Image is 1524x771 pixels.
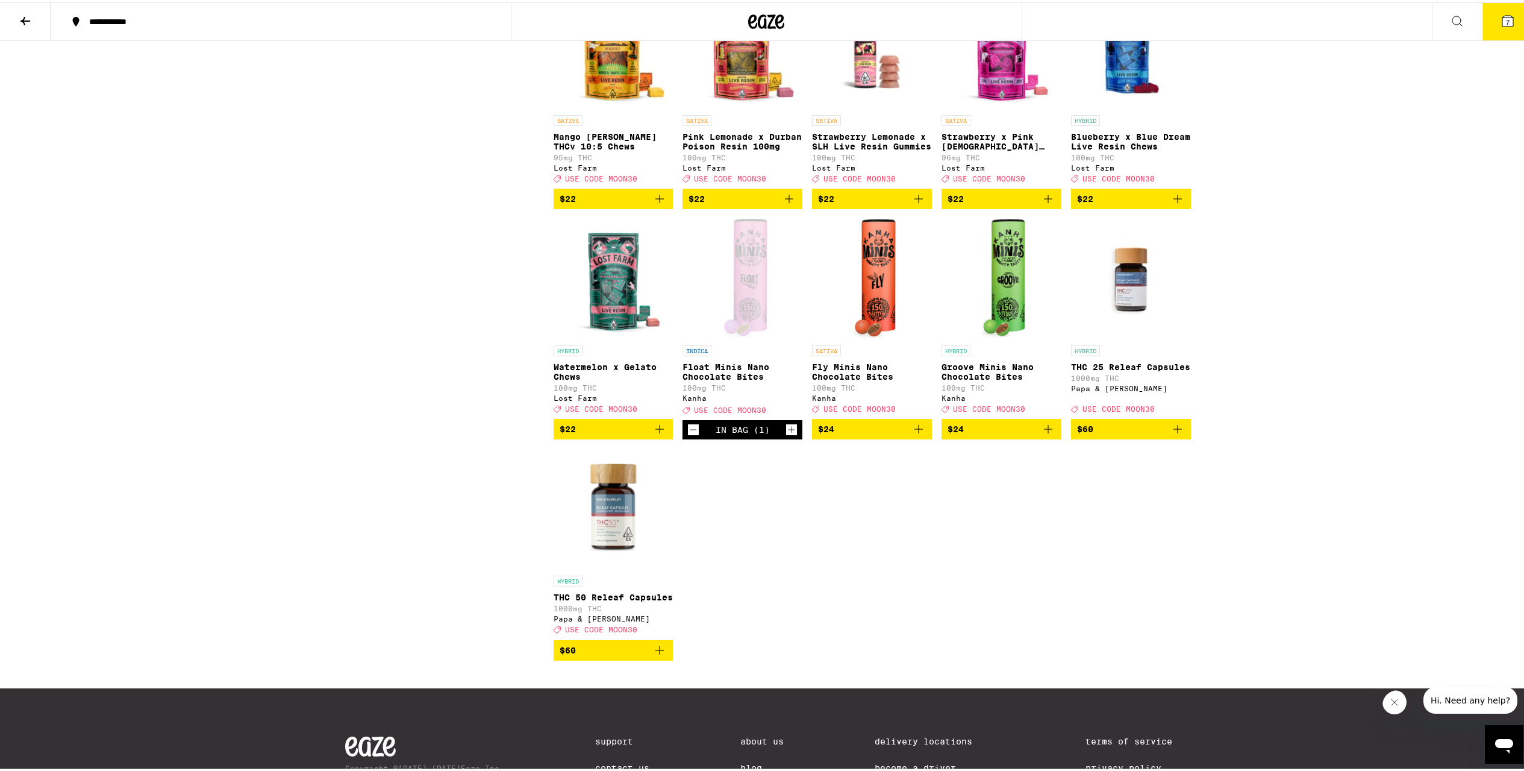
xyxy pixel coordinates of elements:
[953,172,1025,180] span: USE CODE MOON30
[1085,734,1188,744] a: Terms of Service
[554,216,673,417] a: Open page for Watermelon x Gelato Chews from Lost Farm
[812,382,932,389] p: 100mg THC
[565,403,637,411] span: USE CODE MOON30
[1071,162,1191,169] div: Lost Farm
[942,151,1061,159] p: 96mg THC
[1077,192,1093,201] span: $22
[565,172,637,180] span: USE CODE MOON30
[554,392,673,400] div: Lost Farm
[554,216,673,337] img: Lost Farm - Watermelon x Gelato Chews
[554,130,673,149] p: Mango [PERSON_NAME] THCv 10:5 Chews
[818,422,834,432] span: $24
[560,643,576,653] span: $60
[554,343,582,354] p: HYBRID
[1077,422,1093,432] span: $60
[554,151,673,159] p: 95mg THC
[953,403,1025,411] span: USE CODE MOON30
[812,343,841,354] p: SATIVA
[942,216,1061,417] a: Open page for Groove Minis Nano Chocolate Bites from Kanha
[812,360,932,379] p: Fly Minis Nano Chocolate Bites
[740,734,784,744] a: About Us
[554,602,673,610] p: 1000mg THC
[1071,372,1191,380] p: 1000mg THC
[942,186,1061,207] button: Add to bag
[1071,130,1191,149] p: Blueberry x Blue Dream Live Resin Chews
[948,192,964,201] span: $22
[1071,113,1100,124] p: HYBRID
[694,404,766,412] span: USE CODE MOON30
[554,590,673,600] p: THC 50 Releaf Capsules
[785,421,798,433] button: Increment
[682,151,802,159] p: 100mg THC
[682,186,802,207] button: Add to bag
[554,417,673,437] button: Add to bag
[1071,343,1100,354] p: HYBRID
[948,422,964,432] span: $24
[689,192,705,201] span: $22
[554,612,673,620] div: Papa & [PERSON_NAME]
[812,186,932,207] button: Add to bag
[1071,186,1191,207] button: Add to bag
[942,130,1061,149] p: Strawberry x Pink [DEMOGRAPHIC_DATA] Live Resin Chews - 100mg
[595,761,649,770] a: Contact Us
[1485,723,1523,761] iframe: Button to launch messaging window
[1071,382,1191,390] div: Papa & [PERSON_NAME]
[554,638,673,658] button: Add to bag
[682,392,802,400] div: Kanha
[1417,685,1523,718] iframe: Message from company
[682,216,802,418] a: Open page for Float Minis Nano Chocolate Bites from Kanha
[716,423,770,432] div: In Bag (1)
[812,113,841,124] p: SATIVA
[554,573,582,584] p: HYBRID
[1506,16,1510,24] span: 7
[1071,417,1191,437] button: Add to bag
[812,417,932,437] button: Add to bag
[942,360,1061,379] p: Groove Minis Nano Chocolate Bites
[565,624,637,632] span: USE CODE MOON30
[1382,688,1413,718] iframe: Close message
[1071,216,1191,337] img: Papa & Barkley - THC 25 Releaf Capsules
[1085,761,1188,770] a: Privacy Policy
[560,192,576,201] span: $22
[812,216,932,417] a: Open page for Fly Minis Nano Chocolate Bites from Kanha
[823,172,896,180] span: USE CODE MOON30
[942,162,1061,169] div: Lost Farm
[942,417,1061,437] button: Add to bag
[554,447,673,637] a: Open page for THC 50 Releaf Capsules from Papa & Barkley
[554,360,673,379] p: Watermelon x Gelato Chews
[554,113,582,124] p: SATIVA
[848,216,895,337] img: Kanha - Fly Minis Nano Chocolate Bites
[682,382,802,389] p: 100mg THC
[554,162,673,169] div: Lost Farm
[942,392,1061,400] div: Kanha
[812,162,932,169] div: Lost Farm
[812,130,932,149] p: Strawberry Lemonade x SLH Live Resin Gummies
[595,734,649,744] a: Support
[1071,360,1191,370] p: THC 25 Releaf Capsules
[942,113,970,124] p: SATIVA
[682,360,802,379] p: Float Minis Nano Chocolate Bites
[823,403,896,411] span: USE CODE MOON30
[554,447,673,567] img: Papa & Barkley - THC 50 Releaf Capsules
[875,734,994,744] a: Delivery Locations
[978,216,1026,337] img: Kanha - Groove Minis Nano Chocolate Bites
[554,382,673,389] p: 100mg THC
[1082,403,1155,411] span: USE CODE MOON30
[1071,151,1191,159] p: 100mg THC
[554,186,673,207] button: Add to bag
[682,162,802,169] div: Lost Farm
[1071,216,1191,417] a: Open page for THC 25 Releaf Capsules from Papa & Barkley
[812,151,932,159] p: 100mg THC
[694,172,766,180] span: USE CODE MOON30
[682,113,711,124] p: SATIVA
[740,761,784,770] a: Blog
[818,192,834,201] span: $22
[687,421,699,433] button: Decrement
[942,382,1061,389] p: 100mg THC
[942,343,970,354] p: HYBRID
[812,392,932,400] div: Kanha
[682,343,711,354] p: INDICA
[682,130,802,149] p: Pink Lemonade x Durban Poison Resin 100mg
[875,761,994,770] a: Become a Driver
